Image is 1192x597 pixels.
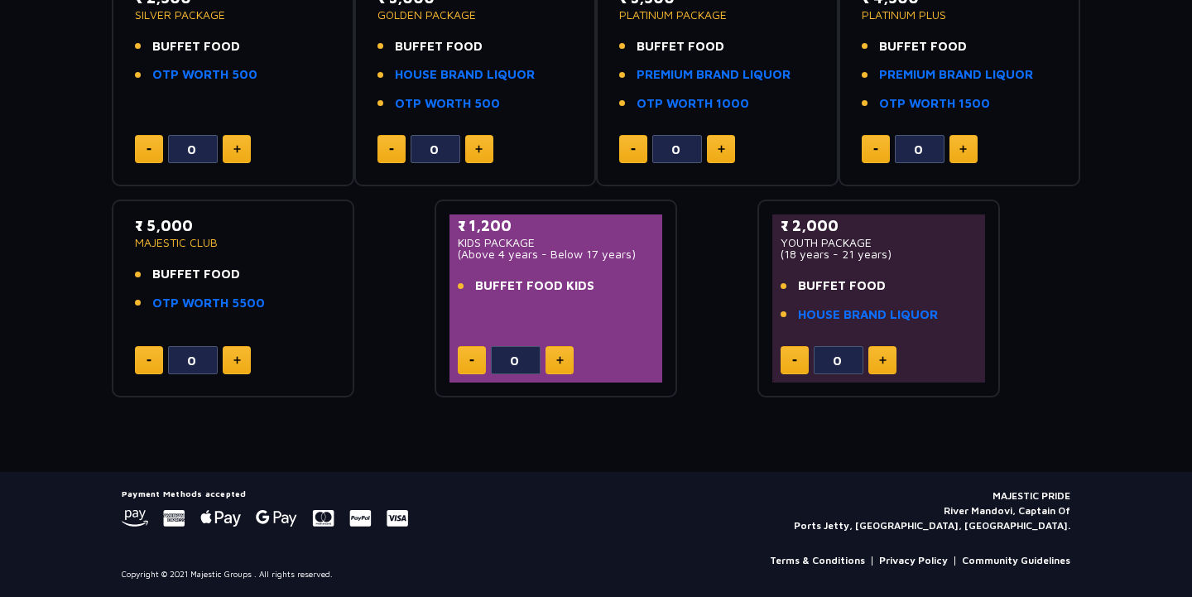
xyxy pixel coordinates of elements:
[389,148,394,151] img: minus
[794,489,1070,533] p: MAJESTIC PRIDE River Mandovi, Captain Of Ports Jetty, [GEOGRAPHIC_DATA], [GEOGRAPHIC_DATA].
[458,237,654,248] p: KIDS PACKAGE
[637,65,791,84] a: PREMIUM BRAND LIQUOR
[135,9,331,21] p: SILVER PACKAGE
[879,553,948,568] a: Privacy Policy
[959,145,967,153] img: plus
[879,37,967,56] span: BUFFET FOOD
[147,359,151,362] img: minus
[879,65,1033,84] a: PREMIUM BRAND LIQUOR
[152,65,257,84] a: OTP WORTH 500
[798,306,938,325] a: HOUSE BRAND LIQUOR
[458,248,654,260] p: (Above 4 years - Below 17 years)
[152,294,265,313] a: OTP WORTH 5500
[475,145,483,153] img: plus
[147,148,151,151] img: minus
[781,248,977,260] p: (18 years - 21 years)
[458,214,654,237] p: ₹ 1,200
[879,94,990,113] a: OTP WORTH 1500
[377,9,574,21] p: GOLDEN PACKAGE
[631,148,636,151] img: minus
[879,356,887,364] img: plus
[475,277,594,296] span: BUFFET FOOD KIDS
[781,237,977,248] p: YOUTH PACKAGE
[619,9,815,21] p: PLATINUM PACKAGE
[233,145,241,153] img: plus
[637,94,749,113] a: OTP WORTH 1000
[122,568,333,580] p: Copyright © 2021 Majestic Groups . All rights reserved.
[395,94,500,113] a: OTP WORTH 500
[862,9,1058,21] p: PLATINUM PLUS
[122,489,408,498] h5: Payment Methods accepted
[770,553,865,568] a: Terms & Conditions
[792,359,797,362] img: minus
[395,37,483,56] span: BUFFET FOOD
[962,553,1070,568] a: Community Guidelines
[135,237,331,248] p: MAJESTIC CLUB
[637,37,724,56] span: BUFFET FOOD
[781,214,977,237] p: ₹ 2,000
[152,37,240,56] span: BUFFET FOOD
[556,356,564,364] img: plus
[469,359,474,362] img: minus
[395,65,535,84] a: HOUSE BRAND LIQUOR
[798,277,886,296] span: BUFFET FOOD
[233,356,241,364] img: plus
[873,148,878,151] img: minus
[152,265,240,284] span: BUFFET FOOD
[718,145,725,153] img: plus
[135,214,331,237] p: ₹ 5,000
